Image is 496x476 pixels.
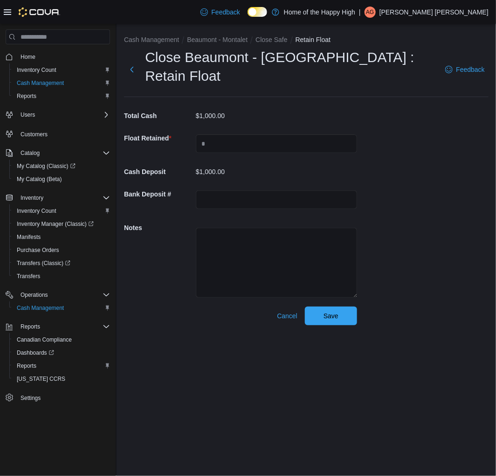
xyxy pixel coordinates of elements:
span: Feedback [212,7,240,17]
span: Users [21,111,35,119]
span: Customers [21,131,48,138]
span: Operations [21,291,48,299]
a: Feedback [441,60,489,79]
span: Transfers (Classic) [17,259,70,267]
a: Home [17,51,39,63]
a: Purchase Orders [13,245,63,256]
div: Alex Goulding Stagg [365,7,376,18]
span: Cash Management [17,304,64,312]
span: Inventory Manager (Classic) [13,218,110,230]
button: Catalog [2,147,114,160]
span: My Catalog (Classic) [17,162,76,170]
a: Inventory Count [13,205,60,217]
a: Cash Management [13,77,68,89]
span: Inventory Manager (Classic) [17,220,94,228]
span: Settings [21,394,41,402]
span: Reports [13,91,110,102]
button: Beaumont - Montalet [187,36,248,43]
span: Catalog [17,147,110,159]
span: Customers [17,128,110,140]
a: Dashboards [13,347,58,358]
h5: Total Cash [124,106,194,125]
span: Inventory [21,194,43,202]
span: Save [324,311,338,321]
span: AG [366,7,374,18]
span: Purchase Orders [17,246,59,254]
a: Inventory Manager (Classic) [13,218,97,230]
a: Canadian Compliance [13,334,76,345]
span: Users [17,109,110,120]
button: Inventory Count [9,63,114,77]
button: Operations [17,289,52,301]
button: Inventory [17,192,47,203]
span: My Catalog (Classic) [13,161,110,172]
p: | [359,7,361,18]
span: My Catalog (Beta) [13,174,110,185]
button: Cash Management [9,77,114,90]
button: Save [305,307,357,325]
p: [PERSON_NAME] [PERSON_NAME] [379,7,489,18]
button: My Catalog (Beta) [9,173,114,186]
h5: Notes [124,218,194,237]
h5: Bank Deposit # [124,185,194,203]
button: Inventory Count [9,204,114,217]
a: Cash Management [13,302,68,314]
button: Cash Management [9,301,114,315]
img: Cova [19,7,60,17]
span: Cash Management [13,302,110,314]
span: Reports [17,321,110,332]
p: $1,000.00 [196,168,225,175]
button: Next [124,60,139,79]
a: Transfers [13,271,44,282]
button: Manifests [9,231,114,244]
span: Settings [17,392,110,404]
button: Home [2,50,114,63]
a: Inventory Manager (Classic) [9,217,114,231]
span: Reports [13,360,110,371]
a: Transfers (Classic) [13,258,74,269]
h5: Cash Deposit [124,162,194,181]
span: Inventory Count [13,205,110,217]
span: Dashboards [17,349,54,357]
input: Dark Mode [248,7,267,17]
nav: An example of EuiBreadcrumbs [124,35,489,46]
a: My Catalog (Beta) [13,174,66,185]
span: Cash Management [17,79,64,87]
span: Inventory Count [17,207,56,215]
button: Cash Management [124,36,179,43]
span: Inventory Count [13,64,110,76]
button: Purchase Orders [9,244,114,257]
span: Purchase Orders [13,245,110,256]
h1: Close Beaumont - [GEOGRAPHIC_DATA] : Retain Float [145,48,435,85]
span: Cash Management [13,77,110,89]
button: Users [17,109,39,120]
button: Catalog [17,147,43,159]
span: Inventory [17,192,110,203]
p: $1,000.00 [196,112,225,119]
button: Canadian Compliance [9,333,114,346]
span: Reports [21,323,40,330]
span: Transfers [17,273,40,280]
a: Transfers (Classic) [9,257,114,270]
button: Operations [2,288,114,301]
button: Inventory [2,191,114,204]
button: Close Safe [255,36,287,43]
a: My Catalog (Classic) [13,161,79,172]
button: Users [2,108,114,121]
span: Feedback [456,65,485,74]
button: Settings [2,391,114,405]
a: My Catalog (Classic) [9,160,114,173]
span: My Catalog (Beta) [17,175,62,183]
h5: Float Retained [124,129,194,147]
span: [US_STATE] CCRS [17,375,65,383]
button: Reports [17,321,44,332]
p: Home of the Happy High [284,7,355,18]
span: Home [21,53,35,61]
button: Reports [9,359,114,372]
button: Cancel [273,307,301,325]
a: [US_STATE] CCRS [13,373,69,385]
span: Canadian Compliance [13,334,110,345]
a: Manifests [13,231,44,243]
a: Customers [17,129,51,140]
